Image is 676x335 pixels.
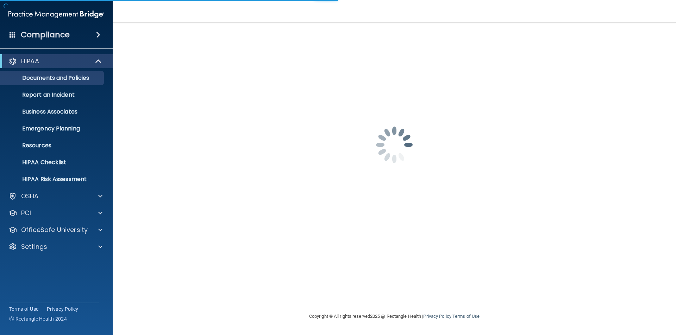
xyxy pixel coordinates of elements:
[452,314,480,319] a: Terms of Use
[5,75,101,82] p: Documents and Policies
[423,314,451,319] a: Privacy Policy
[5,91,101,98] p: Report an Incident
[8,57,102,65] a: HIPAA
[21,209,31,217] p: PCI
[21,226,88,234] p: OfficeSafe University
[554,285,668,313] iframe: Drift Widget Chat Controller
[8,209,102,217] a: PCI
[9,305,38,313] a: Terms of Use
[8,192,102,200] a: OSHA
[266,305,523,328] div: Copyright © All rights reserved 2025 @ Rectangle Health | |
[8,243,102,251] a: Settings
[21,30,70,40] h4: Compliance
[8,7,104,21] img: PMB logo
[21,243,47,251] p: Settings
[8,226,102,234] a: OfficeSafe University
[21,57,39,65] p: HIPAA
[5,159,101,166] p: HIPAA Checklist
[5,125,101,132] p: Emergency Planning
[47,305,79,313] a: Privacy Policy
[359,110,430,180] img: spinner.e123f6fc.gif
[9,315,67,322] span: Ⓒ Rectangle Health 2024
[5,176,101,183] p: HIPAA Risk Assessment
[21,192,39,200] p: OSHA
[5,108,101,115] p: Business Associates
[5,142,101,149] p: Resources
